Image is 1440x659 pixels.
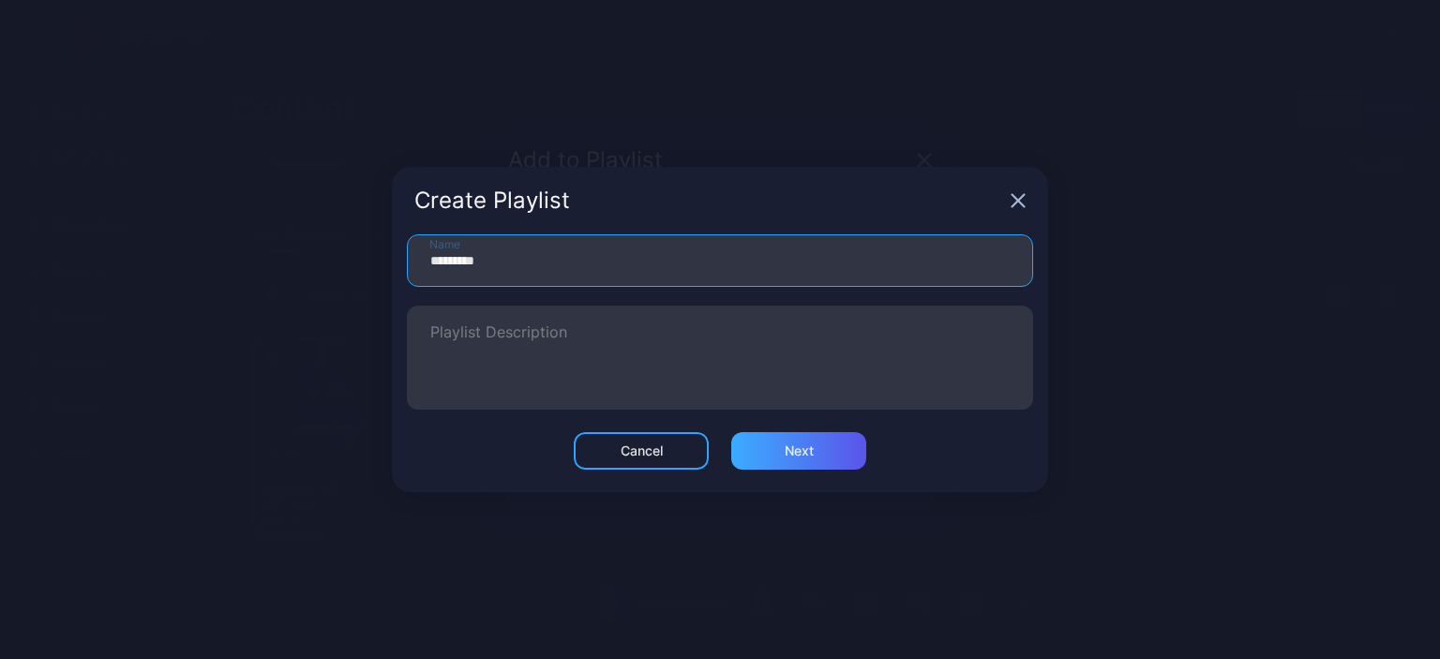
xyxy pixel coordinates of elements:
div: Next [785,443,814,458]
button: Next [731,432,866,470]
input: Name [407,234,1033,287]
button: Cancel [574,432,709,470]
textarea: Playlist Description [430,325,1010,390]
div: Create Playlist [414,189,1003,212]
div: Cancel [621,443,663,458]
